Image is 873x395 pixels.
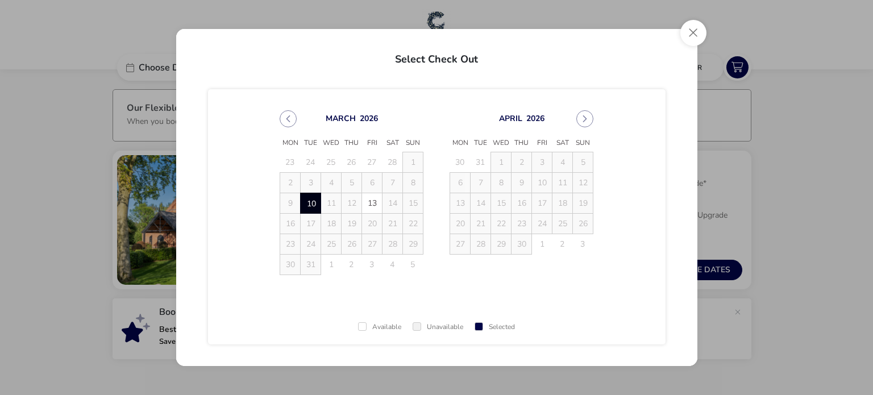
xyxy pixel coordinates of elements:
[301,254,321,275] td: 31
[450,213,471,234] td: 20
[301,135,321,152] span: Tue
[471,135,491,152] span: Tue
[491,172,512,193] td: 8
[362,254,383,275] td: 3
[471,193,491,213] td: 14
[471,172,491,193] td: 7
[342,234,362,254] td: 26
[301,234,321,254] td: 24
[491,213,512,234] td: 22
[552,234,573,254] td: 2
[280,254,301,275] td: 30
[532,172,552,193] td: 10
[526,113,544,123] button: Choose Year
[383,254,403,275] td: 4
[573,172,593,193] td: 12
[280,234,301,254] td: 23
[342,193,362,213] td: 12
[383,193,403,213] td: 14
[280,135,301,152] span: Mon
[552,193,573,213] td: 18
[362,172,383,193] td: 6
[552,135,573,152] span: Sat
[491,234,512,254] td: 29
[450,135,471,152] span: Mon
[383,172,403,193] td: 7
[552,172,573,193] td: 11
[403,172,423,193] td: 8
[342,254,362,275] td: 2
[403,135,423,152] span: Sun
[450,172,471,193] td: 6
[321,135,342,152] span: Wed
[680,20,706,46] button: Close
[342,135,362,152] span: Thu
[532,135,552,152] span: Fri
[573,193,593,213] td: 19
[403,234,423,254] td: 29
[362,193,383,213] td: 13
[280,193,301,213] td: 9
[403,213,423,234] td: 22
[321,172,342,193] td: 4
[512,193,532,213] td: 16
[280,152,301,172] td: 23
[573,152,593,172] td: 5
[512,213,532,234] td: 23
[383,213,403,234] td: 21
[471,234,491,254] td: 28
[321,254,342,275] td: 1
[321,213,342,234] td: 18
[403,193,423,213] td: 15
[471,213,491,234] td: 21
[450,193,471,213] td: 13
[342,213,362,234] td: 19
[576,110,593,127] button: Next Month
[532,193,552,213] td: 17
[362,152,383,172] td: 27
[573,234,593,254] td: 3
[185,40,688,73] h2: Select Check Out
[383,234,403,254] td: 28
[450,152,471,172] td: 30
[301,152,321,172] td: 24
[403,152,423,172] td: 1
[360,113,378,123] button: Choose Year
[321,152,342,172] td: 25
[383,152,403,172] td: 28
[532,213,552,234] td: 24
[512,234,532,254] td: 30
[491,135,512,152] span: Wed
[552,213,573,234] td: 25
[362,135,383,152] span: Fri
[573,135,593,152] span: Sun
[512,172,532,193] td: 9
[362,234,383,254] td: 27
[342,152,362,172] td: 26
[450,234,471,254] td: 27
[532,152,552,172] td: 3
[403,254,423,275] td: 5
[471,152,491,172] td: 31
[301,172,321,193] td: 3
[321,234,342,254] td: 25
[512,152,532,172] td: 2
[280,172,301,193] td: 2
[362,213,383,234] td: 20
[573,213,593,234] td: 26
[552,152,573,172] td: 4
[475,323,515,331] div: Selected
[280,213,301,234] td: 16
[326,113,356,123] button: Choose Month
[301,213,321,234] td: 17
[383,135,403,152] span: Sat
[280,110,297,127] button: Previous Month
[491,152,512,172] td: 1
[321,193,342,213] td: 11
[499,113,522,123] button: Choose Month
[301,194,321,214] span: 10
[413,323,463,331] div: Unavailable
[269,97,604,289] div: Choose Date
[491,193,512,213] td: 15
